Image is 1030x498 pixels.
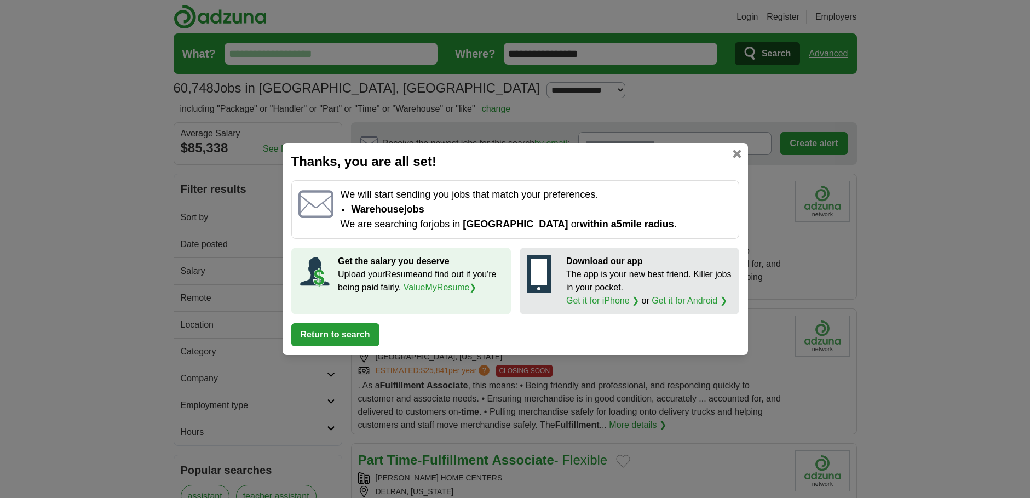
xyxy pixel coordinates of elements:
p: We are searching for jobs in or . [340,217,732,232]
p: We will start sending you jobs that match your preferences. [340,187,732,202]
span: within a 5 mile radius [580,219,674,230]
p: The app is your new best friend. Killer jobs in your pocket. or [566,268,732,307]
a: Get it for iPhone ❯ [566,296,639,305]
h2: Thanks, you are all set! [291,152,739,171]
p: Get the salary you deserve [338,255,504,268]
button: Return to search [291,323,379,346]
p: Upload your Resume and find out if you're being paid fairly. [338,268,504,294]
li: Warehouse jobs [351,202,732,217]
span: [GEOGRAPHIC_DATA] [463,219,568,230]
a: Get it for Android ❯ [652,296,727,305]
a: ValueMyResume❯ [404,283,477,292]
p: Download our app [566,255,732,268]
